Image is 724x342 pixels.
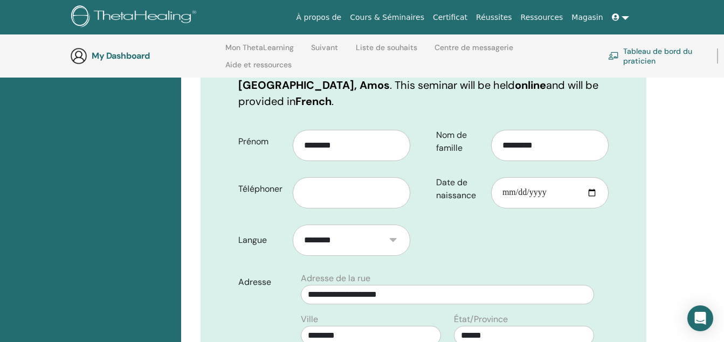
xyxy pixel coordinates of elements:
[472,8,516,27] a: Réussites
[435,43,513,60] a: Centre de messagerie
[92,51,199,61] h3: My Dashboard
[608,44,704,68] a: Tableau de bord du praticien
[301,313,318,326] label: Ville
[225,60,292,78] a: Aide et ressources
[428,125,491,158] label: Nom de famille
[687,305,713,331] div: Open Intercom Messenger
[454,313,508,326] label: État/Province
[301,272,370,285] label: Adresse de la rue
[230,272,295,292] label: Adresse
[428,172,491,206] label: Date de naissance
[70,47,87,65] img: generic-user-icon.jpg
[230,131,293,152] label: Prénom
[346,8,429,27] a: Cours & Séminaires
[567,8,607,27] a: Magasin
[238,62,505,92] b: [GEOGRAPHIC_DATA], [GEOGRAPHIC_DATA], Amos
[225,43,294,60] a: Mon ThetaLearning
[295,94,332,108] b: French
[292,8,346,27] a: À propos de
[608,52,619,60] img: chalkboard-teacher.svg
[71,5,200,30] img: logo.png
[429,8,472,27] a: Certificat
[516,8,568,27] a: Ressources
[230,230,293,250] label: Langue
[356,43,417,60] a: Liste de souhaits
[230,179,293,199] label: Téléphoner
[311,43,338,60] a: Suivant
[515,78,546,92] b: online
